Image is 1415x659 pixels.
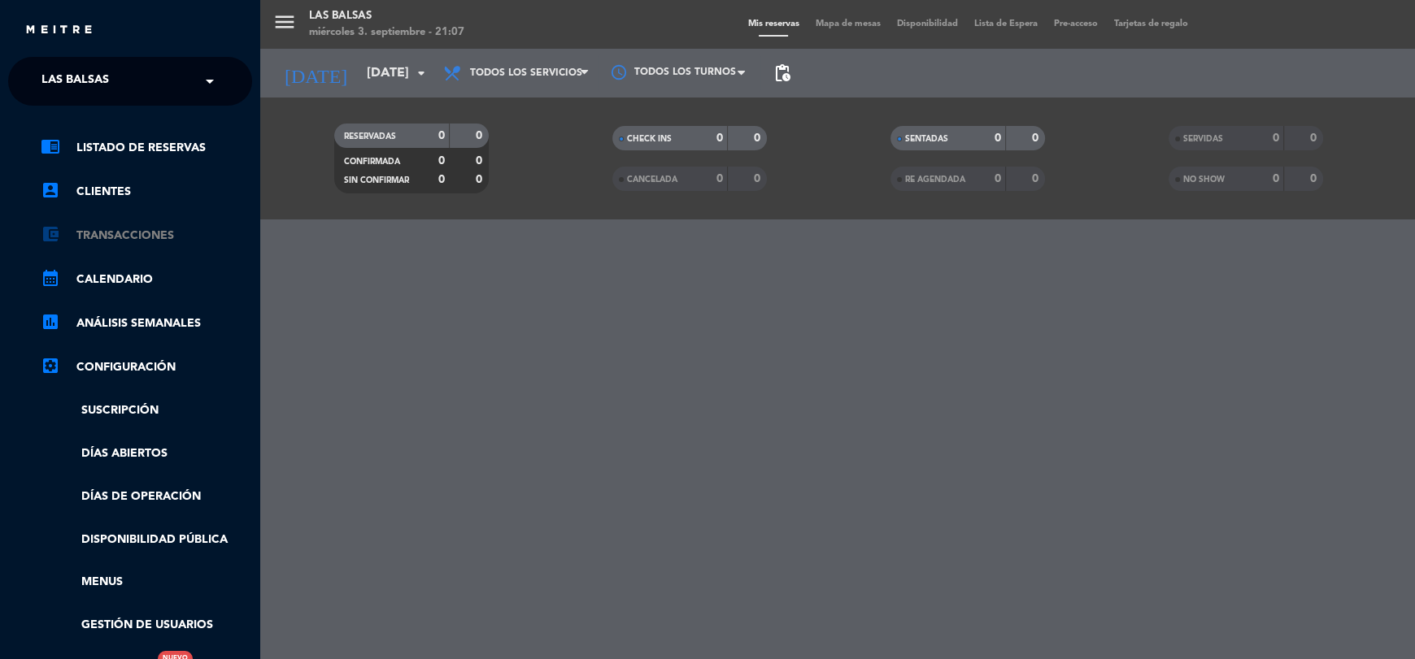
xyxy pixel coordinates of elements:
i: calendar_month [41,268,60,288]
a: Días abiertos [41,444,252,463]
i: assessment [41,312,60,332]
a: chrome_reader_modeListado de Reservas [41,138,252,158]
a: Disponibilidad pública [41,531,252,549]
a: calendar_monthCalendario [41,270,252,289]
i: account_box [41,180,60,200]
a: Gestión de usuarios [41,616,252,635]
a: account_boxClientes [41,182,252,202]
a: Días de Operación [41,488,252,506]
a: assessmentANÁLISIS SEMANALES [41,314,252,333]
img: MEITRE [24,24,94,37]
i: account_balance_wallet [41,224,60,244]
i: settings_applications [41,356,60,375]
a: Configuración [41,358,252,377]
a: Suscripción [41,401,252,420]
span: Las Balsas [41,64,109,98]
span: pending_actions [773,63,792,83]
i: chrome_reader_mode [41,137,60,156]
a: account_balance_walletTransacciones [41,226,252,245]
a: Menus [41,573,252,592]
